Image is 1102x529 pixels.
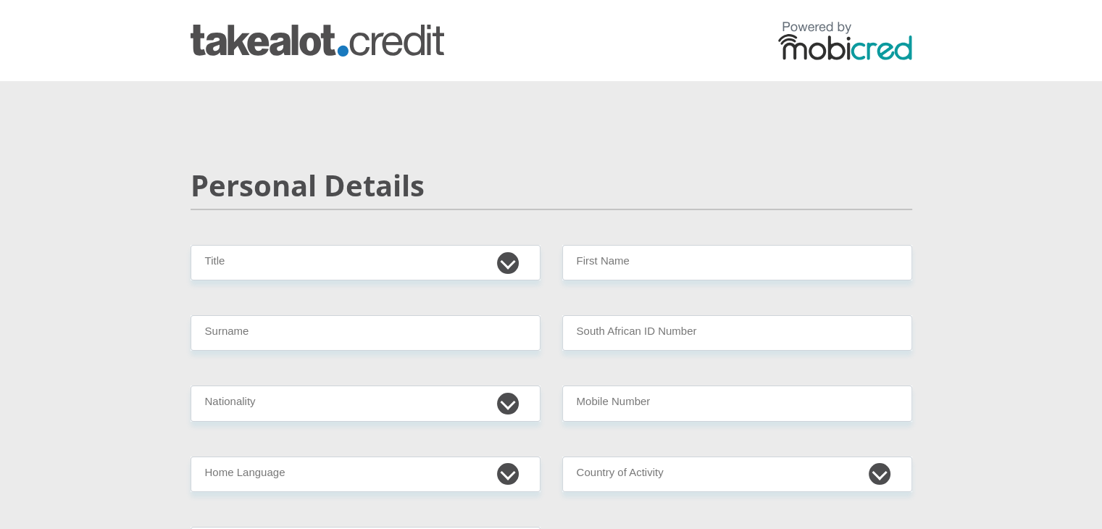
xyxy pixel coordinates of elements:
[562,315,912,351] input: ID Number
[562,245,912,280] input: First Name
[191,25,444,57] img: takealot_credit logo
[562,386,912,421] input: Contact Number
[191,315,540,351] input: Surname
[778,21,912,60] img: powered by mobicred logo
[191,168,912,203] h2: Personal Details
